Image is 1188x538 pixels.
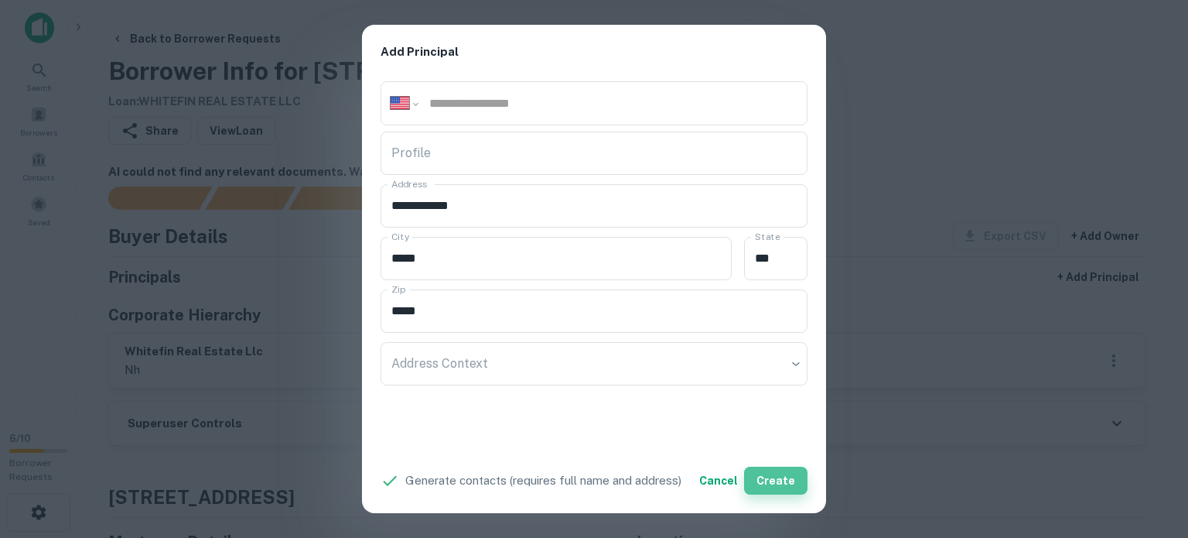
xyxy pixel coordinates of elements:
p: Generate contacts (requires full name and address) [405,471,681,490]
label: Address [391,177,427,190]
h2: Add Principal [362,25,826,80]
label: Zip [391,283,405,296]
button: Create [744,467,807,495]
label: City [391,230,409,243]
iframe: Chat Widget [1111,414,1188,488]
label: State [755,230,780,243]
div: ​ [381,342,807,386]
button: Cancel [693,467,744,495]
